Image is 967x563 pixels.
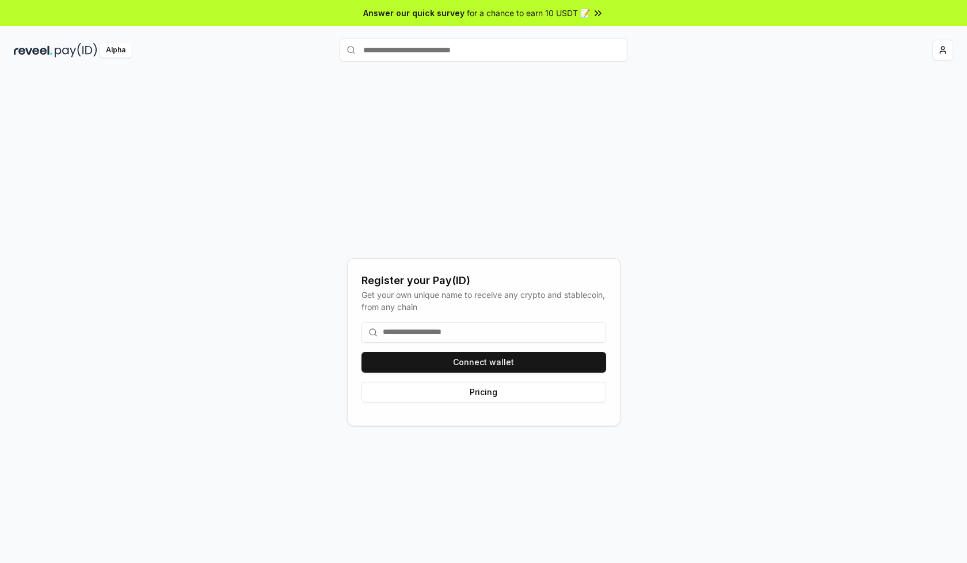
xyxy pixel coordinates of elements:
[361,352,606,373] button: Connect wallet
[363,7,465,19] span: Answer our quick survey
[55,43,97,58] img: pay_id
[100,43,132,58] div: Alpha
[14,43,52,58] img: reveel_dark
[361,273,606,289] div: Register your Pay(ID)
[361,382,606,403] button: Pricing
[361,289,606,313] div: Get your own unique name to receive any crypto and stablecoin, from any chain
[467,7,590,19] span: for a chance to earn 10 USDT 📝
